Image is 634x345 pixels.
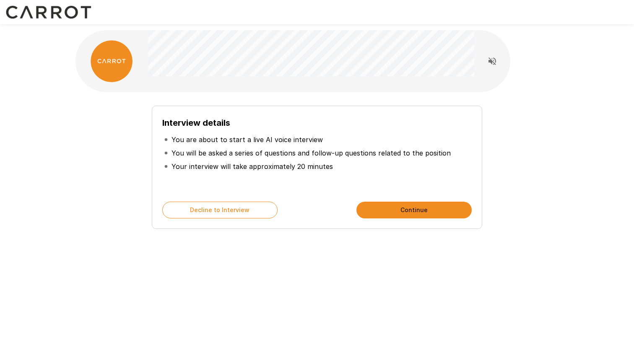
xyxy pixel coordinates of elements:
p: Your interview will take approximately 20 minutes [171,161,333,171]
button: Read questions aloud [484,53,501,70]
p: You will be asked a series of questions and follow-up questions related to the position [171,148,451,158]
b: Interview details [162,118,230,128]
button: Continue [356,202,472,218]
p: You are about to start a live AI voice interview [171,135,323,145]
img: carrot_logo.png [91,40,133,82]
button: Decline to Interview [162,202,278,218]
